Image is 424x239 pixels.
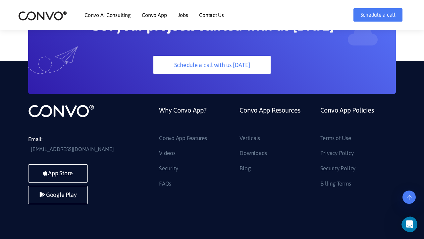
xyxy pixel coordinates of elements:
[199,12,224,18] a: Contact Us
[28,134,128,154] li: Email:
[320,104,374,133] a: Convo App Policies
[18,11,67,21] img: logo_2.png
[239,104,300,133] a: Convo App Resources
[320,148,354,159] a: Privacy Policy
[159,104,207,133] a: Why Convo App?
[84,12,131,18] a: Convo AI Consulting
[353,8,402,22] a: Schedule a call
[159,179,171,189] a: FAQs
[320,163,355,174] a: Security Policy
[159,133,207,144] a: Convo App Features
[28,104,94,118] img: logo_not_found
[239,133,260,144] a: Verticals
[320,133,351,144] a: Terms of Use
[320,179,351,189] a: Billing Terms
[28,186,88,204] a: Google Play
[153,56,270,74] a: Schedule a call with us [DATE]
[178,12,188,18] a: Jobs
[159,148,176,159] a: Videos
[28,164,88,183] a: App Store
[239,148,267,159] a: Downloads
[31,144,114,154] a: [EMAIL_ADDRESS][DOMAIN_NAME]
[142,12,167,18] a: Convo App
[154,104,396,194] div: Footer
[401,216,422,232] iframe: Intercom live chat
[159,163,178,174] a: Security
[239,163,250,174] a: Blog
